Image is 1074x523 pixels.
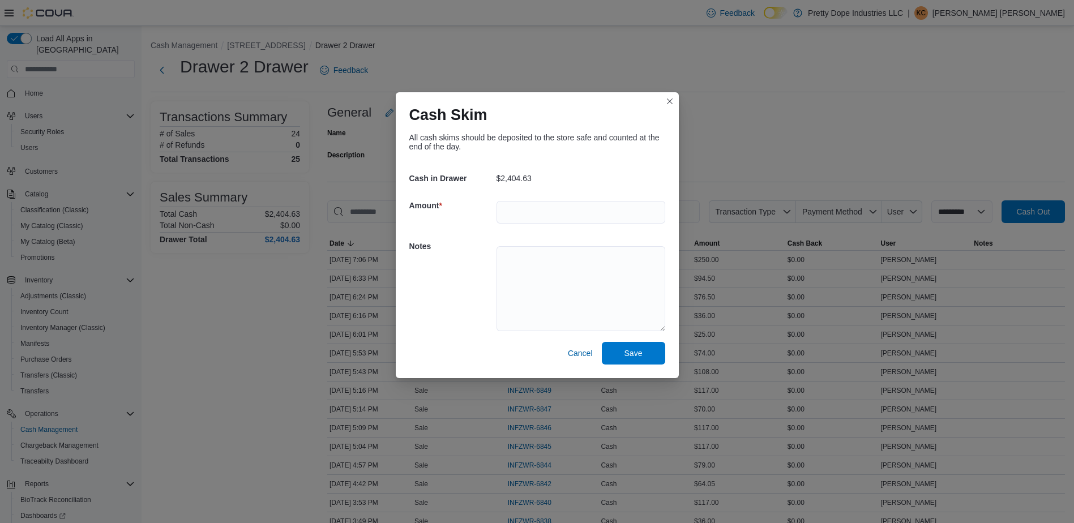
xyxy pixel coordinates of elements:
button: Save [602,342,665,365]
h1: Cash Skim [409,106,487,124]
h5: Cash in Drawer [409,167,494,190]
button: Closes this modal window [663,95,677,108]
span: Save [624,348,643,359]
p: $2,404.63 [497,174,532,183]
span: Cancel [568,348,593,359]
h5: Notes [409,235,494,258]
div: All cash skims should be deposited to the store safe and counted at the end of the day. [409,133,665,151]
button: Cancel [563,342,597,365]
h5: Amount [409,194,494,217]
